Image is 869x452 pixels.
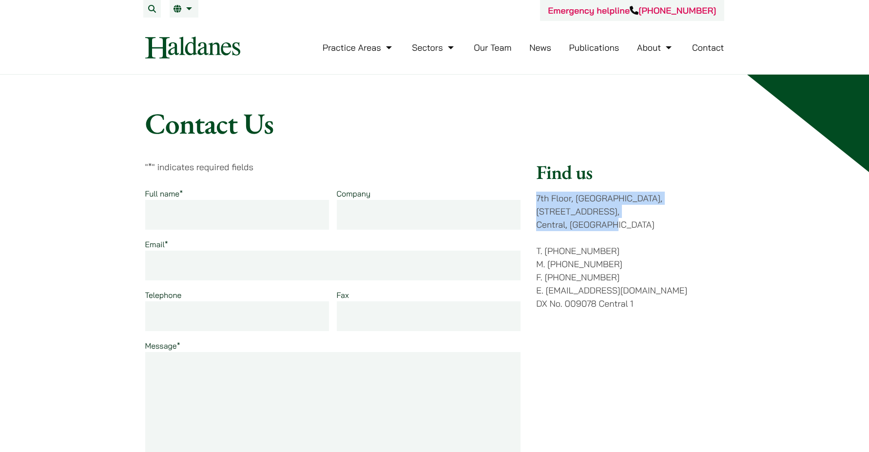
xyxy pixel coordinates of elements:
[337,290,349,300] label: Fax
[337,189,371,198] label: Company
[529,42,551,53] a: News
[145,341,180,351] label: Message
[145,160,521,174] p: " " indicates required fields
[145,189,183,198] label: Full name
[145,37,240,59] img: Logo of Haldanes
[692,42,724,53] a: Contact
[569,42,619,53] a: Publications
[174,5,194,13] a: EN
[474,42,511,53] a: Our Team
[323,42,394,53] a: Practice Areas
[637,42,674,53] a: About
[145,239,168,249] label: Email
[536,192,724,231] p: 7th Floor, [GEOGRAPHIC_DATA], [STREET_ADDRESS], Central, [GEOGRAPHIC_DATA]
[412,42,456,53] a: Sectors
[536,244,724,310] p: T. [PHONE_NUMBER] M. [PHONE_NUMBER] F. [PHONE_NUMBER] E. [EMAIL_ADDRESS][DOMAIN_NAME] DX No. 0090...
[548,5,716,16] a: Emergency helpline[PHONE_NUMBER]
[145,106,724,141] h1: Contact Us
[145,290,182,300] label: Telephone
[536,160,724,184] h2: Find us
